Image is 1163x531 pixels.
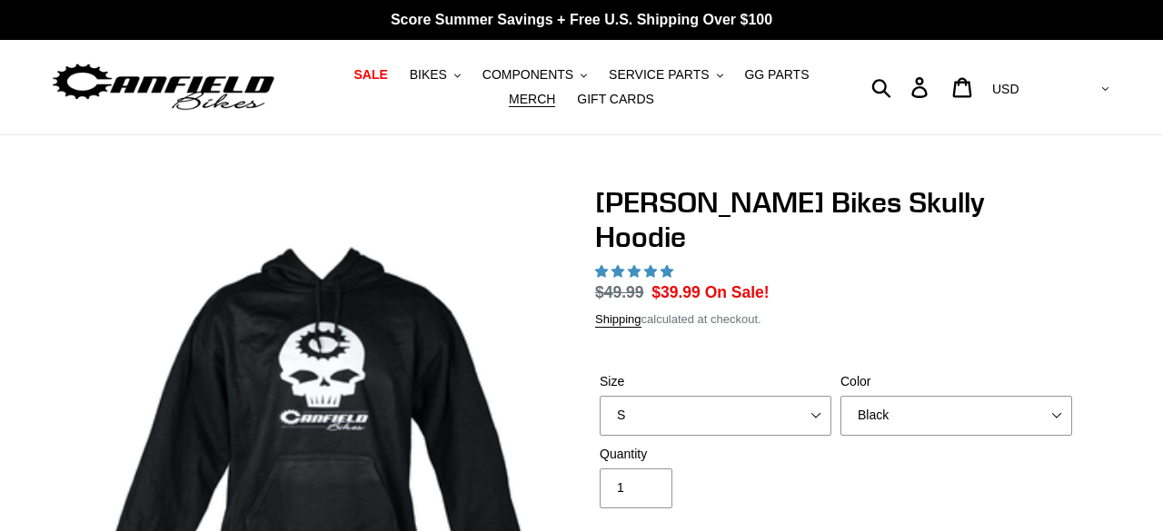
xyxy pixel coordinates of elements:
h1: [PERSON_NAME] Bikes Skully Hoodie [595,185,1077,255]
a: GIFT CARDS [568,87,663,112]
a: MERCH [500,87,564,112]
span: On Sale! [705,280,770,304]
label: Color [840,372,1072,391]
a: Shipping [595,312,641,328]
span: GIFT CARDS [577,92,654,107]
label: Size [600,372,831,391]
s: $49.99 [595,283,644,301]
button: SERVICE PARTS [600,63,731,87]
span: $39.99 [651,283,701,301]
label: Quantity [600,445,831,464]
button: COMPONENTS [473,63,596,87]
span: 5.00 stars [595,264,677,279]
span: BIKES [410,67,447,83]
div: calculated at checkout. [595,310,1077,329]
span: SALE [353,67,387,83]
span: MERCH [509,92,555,107]
a: GG PARTS [735,63,818,87]
img: Canfield Bikes [50,59,277,116]
button: BIKES [401,63,470,87]
a: SALE [344,63,396,87]
span: SERVICE PARTS [609,67,709,83]
span: COMPONENTS [482,67,573,83]
span: GG PARTS [744,67,809,83]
